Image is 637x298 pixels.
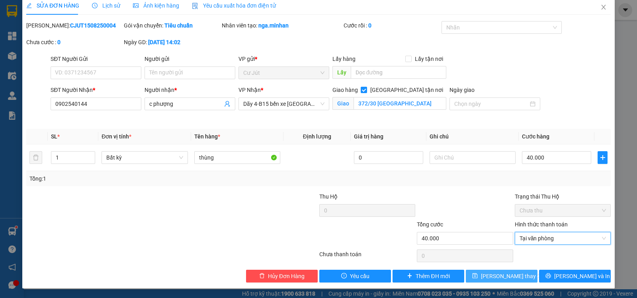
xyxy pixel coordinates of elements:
[454,99,528,108] input: Ngày giao
[598,154,607,161] span: plus
[522,133,549,140] span: Cước hàng
[246,270,318,282] button: deleteHủy Đơn Hàng
[303,133,331,140] span: Định lượng
[354,133,383,140] span: Giá trị hàng
[238,55,329,63] div: VP gửi
[51,55,141,63] div: SĐT Người Gửi
[133,2,179,9] span: Ảnh kiện hàng
[332,56,356,62] span: Lấy hàng
[55,43,106,69] li: VP Dãy 4-B15 bến xe [GEOGRAPHIC_DATA]
[341,273,347,279] span: exclamation-circle
[106,152,183,164] span: Bất kỳ
[545,273,551,279] span: printer
[515,192,611,201] div: Trạng thái Thu Hộ
[319,193,338,200] span: Thu Hộ
[164,22,193,29] b: Tiêu chuẩn
[332,97,354,110] span: Giao
[124,38,220,47] div: Ngày GD:
[4,53,10,59] span: environment
[539,270,611,282] button: printer[PERSON_NAME] và In
[426,129,519,144] th: Ghi chú
[412,55,446,63] span: Lấy tận nơi
[92,2,120,9] span: Lịch sử
[520,205,606,216] span: Chưa thu
[192,3,198,9] img: icon
[351,66,447,79] input: Dọc đường
[238,87,261,93] span: VP Nhận
[344,21,440,30] div: Cước rồi :
[368,22,371,29] b: 0
[51,133,57,140] span: SL
[449,87,475,93] label: Ngày giao
[319,270,391,282] button: exclamation-circleYêu cầu
[243,98,324,110] span: Dãy 4-B15 bến xe Miền Đông
[332,66,351,79] span: Lấy
[4,4,115,34] li: Minh An Express
[259,273,265,279] span: delete
[57,39,61,45] b: 0
[393,270,464,282] button: plusThêm ĐH mới
[26,38,122,47] div: Chưa cước :
[598,151,608,164] button: plus
[417,221,443,228] span: Tổng cước
[554,272,610,280] span: [PERSON_NAME] và In
[600,4,607,10] span: close
[430,151,516,164] input: Ghi Chú
[26,21,122,30] div: [PERSON_NAME]:
[29,174,246,183] div: Tổng: 1
[133,3,139,8] span: picture
[268,272,305,280] span: Hủy Đơn Hàng
[224,101,231,107] span: user-add
[407,273,412,279] span: plus
[520,232,606,244] span: Tại văn phòng
[350,272,369,280] span: Yêu cầu
[194,133,220,140] span: Tên hàng
[145,86,235,94] div: Người nhận
[354,97,447,110] input: Giao tận nơi
[222,21,342,30] div: Nhân viên tạo:
[318,250,416,264] div: Chưa thanh toán
[243,67,324,79] span: Cư Jút
[466,270,537,282] button: save[PERSON_NAME] thay đổi
[148,39,180,45] b: [DATE] 14:02
[367,86,446,94] span: [GEOGRAPHIC_DATA] tận nơi
[258,22,289,29] b: nga.minhan
[145,55,235,63] div: Người gửi
[332,87,358,93] span: Giao hàng
[4,43,55,52] li: VP Cư Jút
[26,3,32,8] span: edit
[4,4,32,32] img: logo.jpg
[70,22,116,29] b: CJUT1508250004
[102,133,131,140] span: Đơn vị tính
[481,272,545,280] span: [PERSON_NAME] thay đổi
[29,151,42,164] button: delete
[192,2,276,9] span: Yêu cầu xuất hóa đơn điện tử
[515,221,568,228] label: Hình thức thanh toán
[194,151,280,164] input: VD: Bàn, Ghế
[472,273,478,279] span: save
[51,86,141,94] div: SĐT Người Nhận
[92,3,98,8] span: clock-circle
[124,21,220,30] div: Gói vận chuyển:
[26,2,79,9] span: SỬA ĐƠN HÀNG
[416,272,449,280] span: Thêm ĐH mới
